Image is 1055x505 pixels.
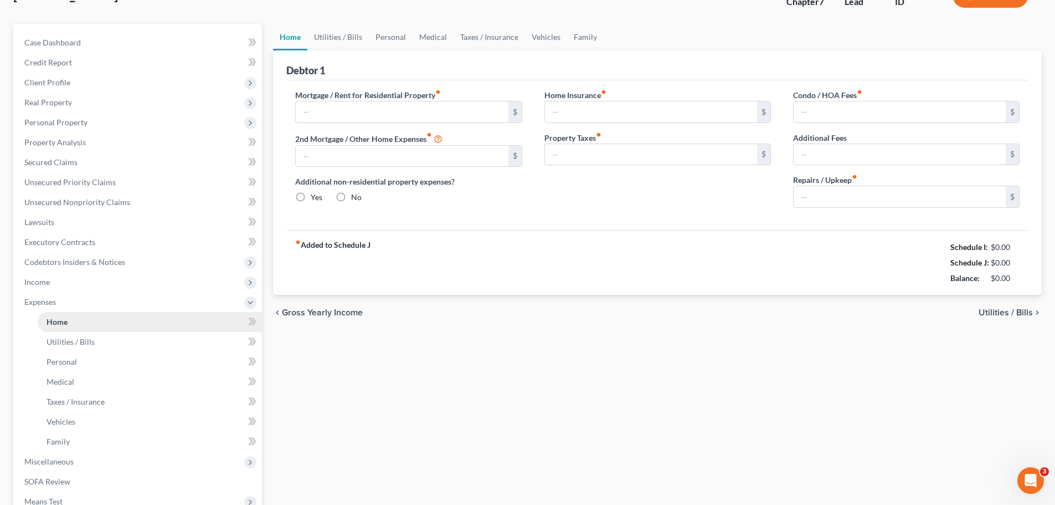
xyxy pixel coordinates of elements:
span: Expenses [24,297,56,307]
label: Yes [311,192,322,203]
span: Real Property [24,98,72,107]
div: $ [508,146,522,167]
span: Secured Claims [24,157,78,167]
span: Credit Report [24,58,72,67]
label: No [351,192,362,203]
span: Property Analysis [24,137,86,147]
i: fiber_manual_record [852,174,857,180]
a: Personal [38,352,262,372]
span: Income [24,277,50,287]
a: Home [273,24,307,50]
span: Case Dashboard [24,38,81,47]
i: fiber_manual_record [295,239,301,245]
strong: Added to Schedule J [295,239,370,286]
a: Vehicles [38,412,262,432]
span: Executory Contracts [24,237,95,247]
span: Unsecured Nonpriority Claims [24,197,130,207]
label: 2nd Mortgage / Other Home Expenses [295,132,442,145]
i: chevron_left [273,308,282,317]
span: Personal [47,357,77,366]
a: SOFA Review [16,472,262,492]
input: -- [794,101,1006,123]
a: Unsecured Priority Claims [16,172,262,192]
a: Unsecured Nonpriority Claims [16,192,262,212]
div: $ [1006,186,1019,207]
a: Case Dashboard [16,33,262,53]
span: Vehicles [47,417,75,426]
div: $ [508,101,522,123]
div: Debtor 1 [286,64,325,77]
a: Personal [369,24,413,50]
button: Utilities / Bills chevron_right [979,308,1042,317]
label: Condo / HOA Fees [793,89,862,101]
label: Home Insurance [544,89,606,101]
div: $ [1006,144,1019,165]
span: Lawsuits [24,217,54,227]
i: fiber_manual_record [857,89,862,95]
input: -- [545,101,757,123]
div: $0.00 [991,242,1020,253]
div: $ [757,101,770,123]
div: $ [757,144,770,165]
div: $0.00 [991,273,1020,284]
span: Unsecured Priority Claims [24,177,116,187]
span: Home [47,317,68,327]
a: Vehicles [525,24,567,50]
div: $0.00 [991,257,1020,268]
a: Family [567,24,604,50]
span: Utilities / Bills [979,308,1033,317]
div: $ [1006,101,1019,123]
label: Mortgage / Rent for Residential Property [295,89,441,101]
span: Medical [47,377,74,386]
a: Property Analysis [16,132,262,152]
input: -- [296,146,508,167]
i: fiber_manual_record [426,132,432,137]
span: Taxes / Insurance [47,397,105,406]
strong: Schedule I: [950,242,988,252]
strong: Schedule J: [950,258,989,267]
span: Gross Yearly Income [282,308,363,317]
label: Additional Fees [793,132,847,144]
i: fiber_manual_record [596,132,601,137]
label: Property Taxes [544,132,601,144]
a: Utilities / Bills [38,332,262,352]
button: chevron_left Gross Yearly Income [273,308,363,317]
a: Secured Claims [16,152,262,172]
a: Credit Report [16,53,262,73]
i: chevron_right [1033,308,1042,317]
a: Taxes / Insurance [38,392,262,412]
label: Additional non-residential property expenses? [295,176,522,187]
input: -- [296,101,508,123]
span: Miscellaneous [24,457,74,466]
strong: Balance: [950,273,980,283]
input: -- [794,144,1006,165]
input: -- [545,144,757,165]
iframe: Intercom live chat [1017,467,1044,494]
a: Home [38,312,262,332]
a: Medical [38,372,262,392]
input: -- [794,186,1006,207]
a: Lawsuits [16,212,262,232]
span: Codebtors Insiders & Notices [24,257,125,267]
span: Personal Property [24,118,88,127]
a: Taxes / Insurance [454,24,525,50]
span: Utilities / Bills [47,337,95,346]
i: fiber_manual_record [601,89,606,95]
span: 3 [1040,467,1049,476]
i: fiber_manual_record [435,89,441,95]
span: Family [47,437,70,446]
a: Utilities / Bills [307,24,369,50]
span: Client Profile [24,78,70,87]
label: Repairs / Upkeep [793,174,857,186]
span: SOFA Review [24,477,70,486]
a: Executory Contracts [16,232,262,252]
a: Medical [413,24,454,50]
a: Family [38,432,262,452]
